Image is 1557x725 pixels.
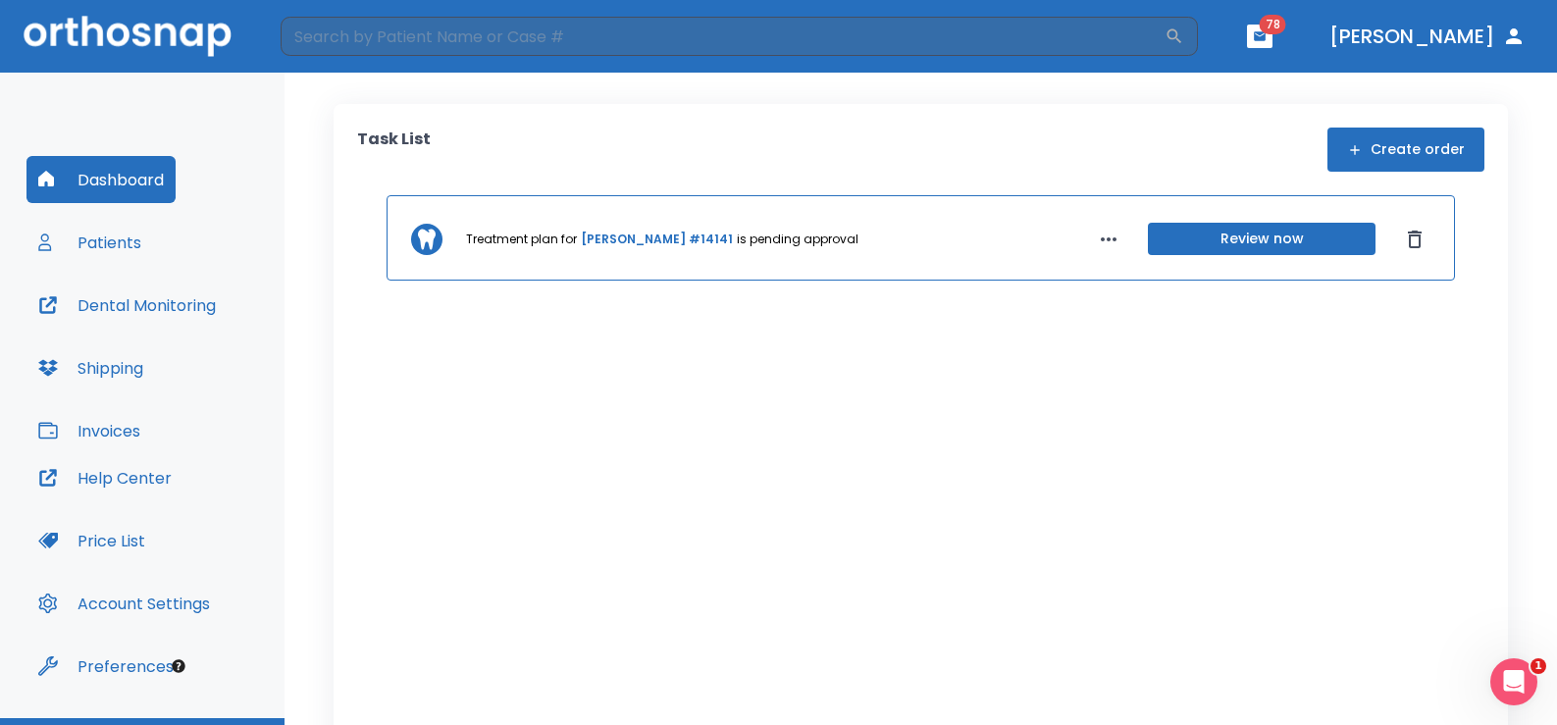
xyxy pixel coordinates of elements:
[1322,19,1533,54] button: [PERSON_NAME]
[26,454,183,501] button: Help Center
[1399,224,1430,255] button: Dismiss
[26,344,155,391] button: Shipping
[281,17,1165,56] input: Search by Patient Name or Case #
[26,643,185,690] button: Preferences
[466,231,577,248] p: Treatment plan for
[1148,223,1375,255] button: Review now
[357,128,431,172] p: Task List
[24,16,232,56] img: Orthosnap
[1490,658,1537,705] iframe: Intercom live chat
[737,231,858,248] p: is pending approval
[1327,128,1484,172] button: Create order
[26,282,228,329] button: Dental Monitoring
[26,517,157,564] button: Price List
[26,219,153,266] button: Patients
[26,580,222,627] button: Account Settings
[1260,15,1286,34] span: 78
[26,156,176,203] button: Dashboard
[170,657,187,675] div: Tooltip anchor
[26,407,152,454] button: Invoices
[581,231,733,248] a: [PERSON_NAME] #14141
[1531,658,1546,674] span: 1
